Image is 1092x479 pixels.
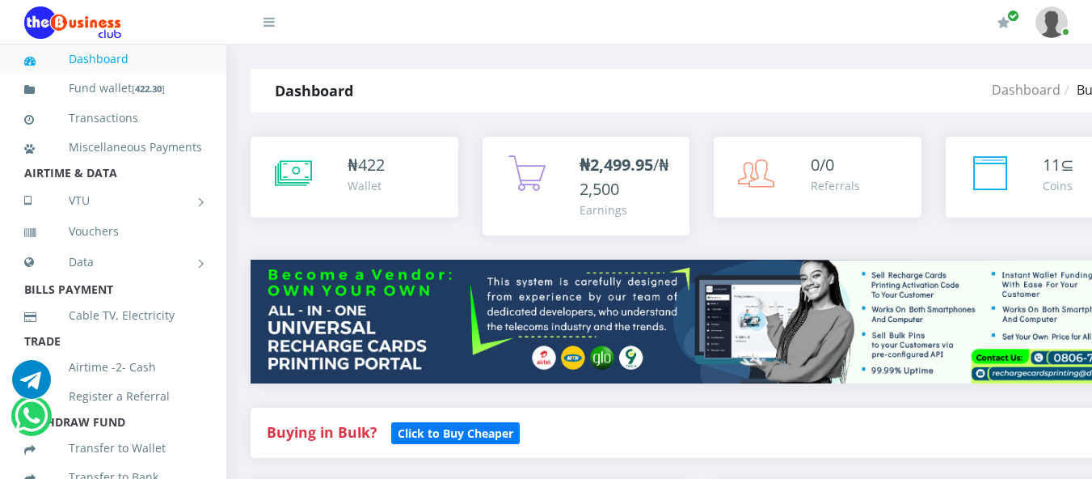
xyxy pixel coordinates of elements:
strong: Buying in Bulk? [267,422,377,442]
a: Dashboard [24,40,202,78]
strong: Dashboard [275,81,353,100]
a: 0/0 Referrals [714,137,921,218]
a: Transactions [24,100,202,137]
div: ⊆ [1043,153,1074,177]
img: Logo [24,6,121,39]
a: ₦422 Wallet [251,137,458,218]
img: User [1035,6,1068,38]
a: Airtime -2- Cash [24,349,202,386]
a: ₦2,499.95/₦2,500 Earnings [483,137,690,235]
a: Chat for support [12,372,51,399]
span: 0/0 [811,154,834,176]
i: Renew/Upgrade Subscription [997,16,1010,29]
a: Click to Buy Cheaper [391,422,520,442]
b: 422.30 [135,83,162,95]
div: Earnings [580,201,674,218]
a: Vouchers [24,213,202,250]
div: Coins [1043,177,1074,194]
a: Register a Referral [24,378,202,415]
a: Data [24,242,202,282]
a: Miscellaneous Payments [24,129,202,166]
span: Renew/Upgrade Subscription [1007,10,1019,22]
div: Referrals [811,177,860,194]
div: ₦ [348,153,385,177]
a: Chat for support [15,409,48,435]
a: Fund wallet[422.30] [24,70,202,108]
b: ₦2,499.95 [580,154,653,176]
span: 11 [1043,154,1060,176]
b: Click to Buy Cheaper [398,426,513,441]
a: Dashboard [992,81,1060,99]
span: 422 [358,154,385,176]
a: VTU [24,180,202,221]
div: Wallet [348,177,385,194]
a: Transfer to Wallet [24,430,202,467]
span: /₦2,500 [580,154,669,200]
a: Cable TV, Electricity [24,297,202,334]
small: [ ] [132,83,165,95]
